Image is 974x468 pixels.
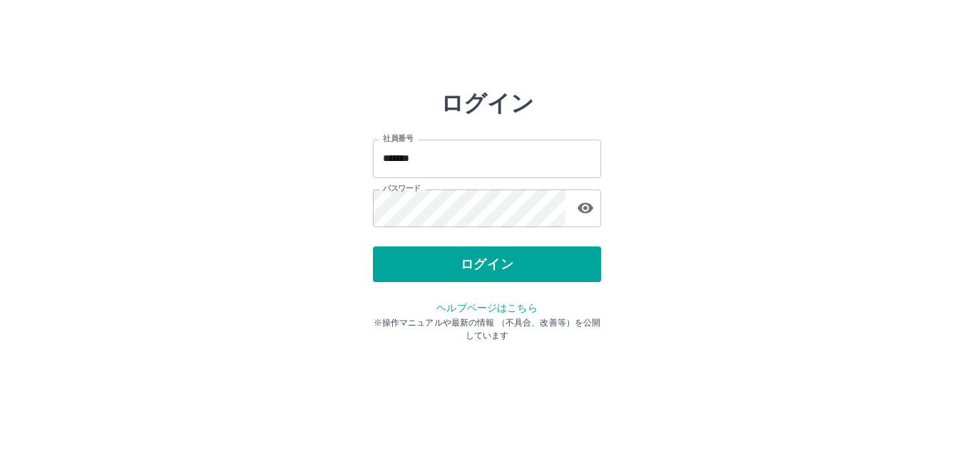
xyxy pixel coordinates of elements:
[383,183,421,194] label: パスワード
[383,133,413,144] label: 社員番号
[441,90,534,117] h2: ログイン
[436,302,537,313] a: ヘルプページはこちら
[373,246,601,282] button: ログイン
[373,316,601,342] p: ※操作マニュアルや最新の情報 （不具合、改善等）を公開しています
